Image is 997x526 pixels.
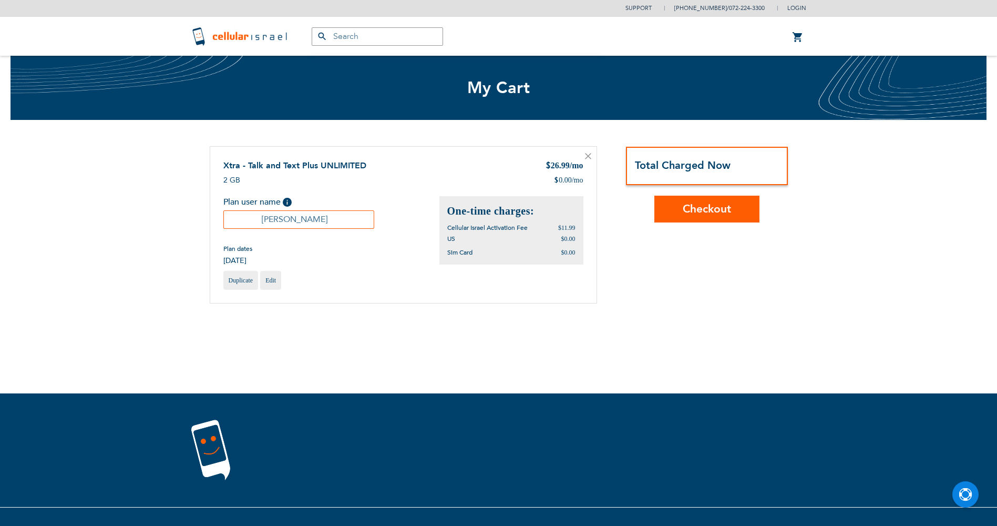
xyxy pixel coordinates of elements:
[625,4,652,12] a: Support
[664,1,765,16] li: /
[570,161,583,170] span: /mo
[447,235,455,243] span: US
[265,277,276,284] span: Edit
[546,160,583,173] div: 26.99
[229,277,253,284] span: Duplicate
[546,160,551,173] span: $
[223,271,259,290] a: Duplicate
[572,175,583,186] span: /mo
[447,224,528,232] span: Cellular Israel Activation Fee
[283,198,292,207] span: Help
[223,196,281,208] span: Plan user name
[558,224,575,231] span: $11.99
[635,158,731,173] strong: Total Charged Now
[467,77,530,99] span: My Cart
[554,175,583,186] div: 0.00
[729,4,765,12] a: 072-224-3300
[683,201,731,217] span: Checkout
[223,256,252,266] span: [DATE]
[787,4,806,12] span: Login
[554,175,559,186] span: $
[223,160,366,171] a: Xtra - Talk and Text Plus UNLIMITED
[223,245,252,253] span: Plan dates
[561,235,575,242] span: $0.00
[674,4,727,12] a: [PHONE_NUMBER]
[561,249,575,256] span: $0.00
[447,248,472,257] span: Sim Card
[260,271,281,290] a: Edit
[654,196,759,222] button: Checkout
[312,27,443,46] input: Search
[191,26,291,47] img: Cellular Israel
[447,204,575,218] h2: One-time charges:
[223,175,240,185] span: 2 GB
